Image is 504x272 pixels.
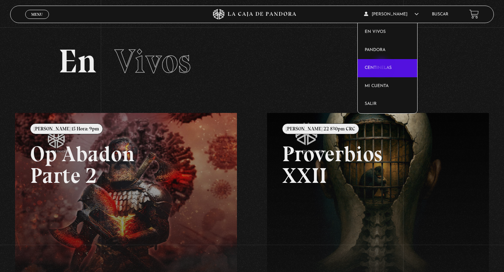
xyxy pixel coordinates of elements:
[358,77,418,95] a: Mi cuenta
[114,41,191,81] span: Vivos
[358,95,418,113] a: Salir
[29,18,45,23] span: Cerrar
[364,12,419,16] span: [PERSON_NAME]
[358,41,418,59] a: Pandora
[432,12,448,16] a: Buscar
[31,12,43,16] span: Menu
[58,45,446,78] h2: En
[358,59,418,77] a: Centinelas
[469,9,479,19] a: View your shopping cart
[358,23,418,41] a: En vivos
